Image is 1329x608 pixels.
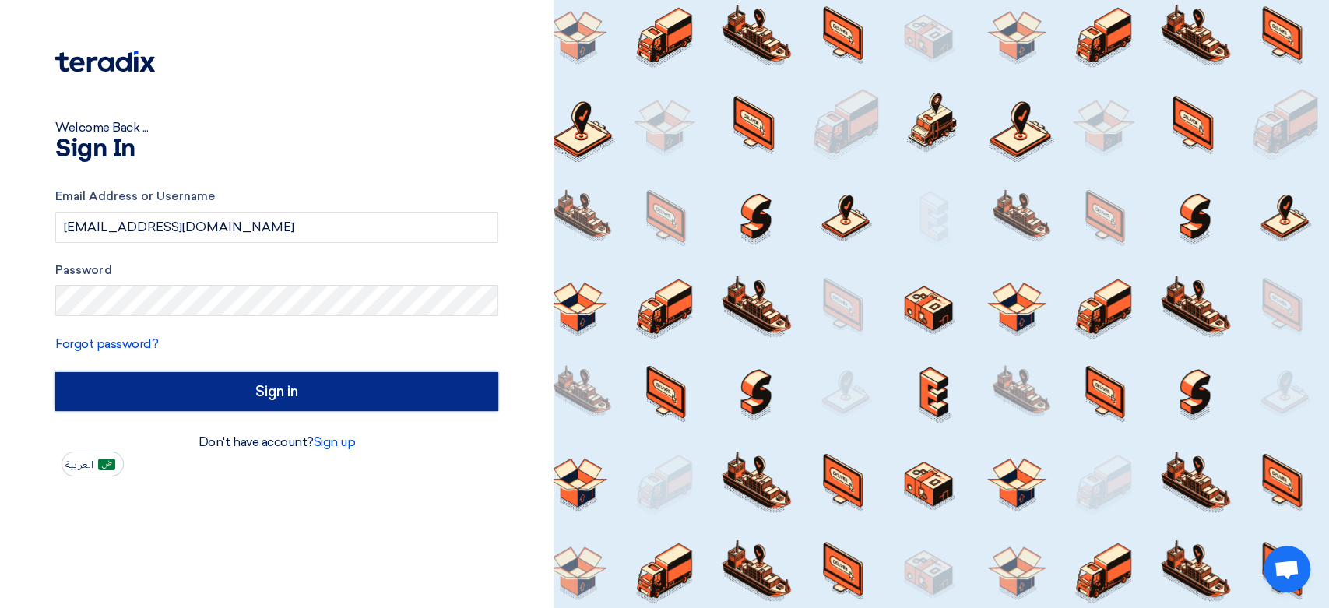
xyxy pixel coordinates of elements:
[55,262,498,279] label: Password
[55,51,155,72] img: Teradix logo
[62,452,124,476] button: العربية
[55,336,158,351] a: Forgot password?
[55,433,498,452] div: Don't have account?
[314,434,356,449] a: Sign up
[98,459,115,470] img: ar-AR.png
[1264,546,1310,592] a: Open chat
[55,188,498,206] label: Email Address or Username
[55,137,498,162] h1: Sign In
[55,212,498,243] input: Enter your business email or username
[65,459,93,470] span: العربية
[55,118,498,137] div: Welcome Back ...
[55,372,498,411] input: Sign in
